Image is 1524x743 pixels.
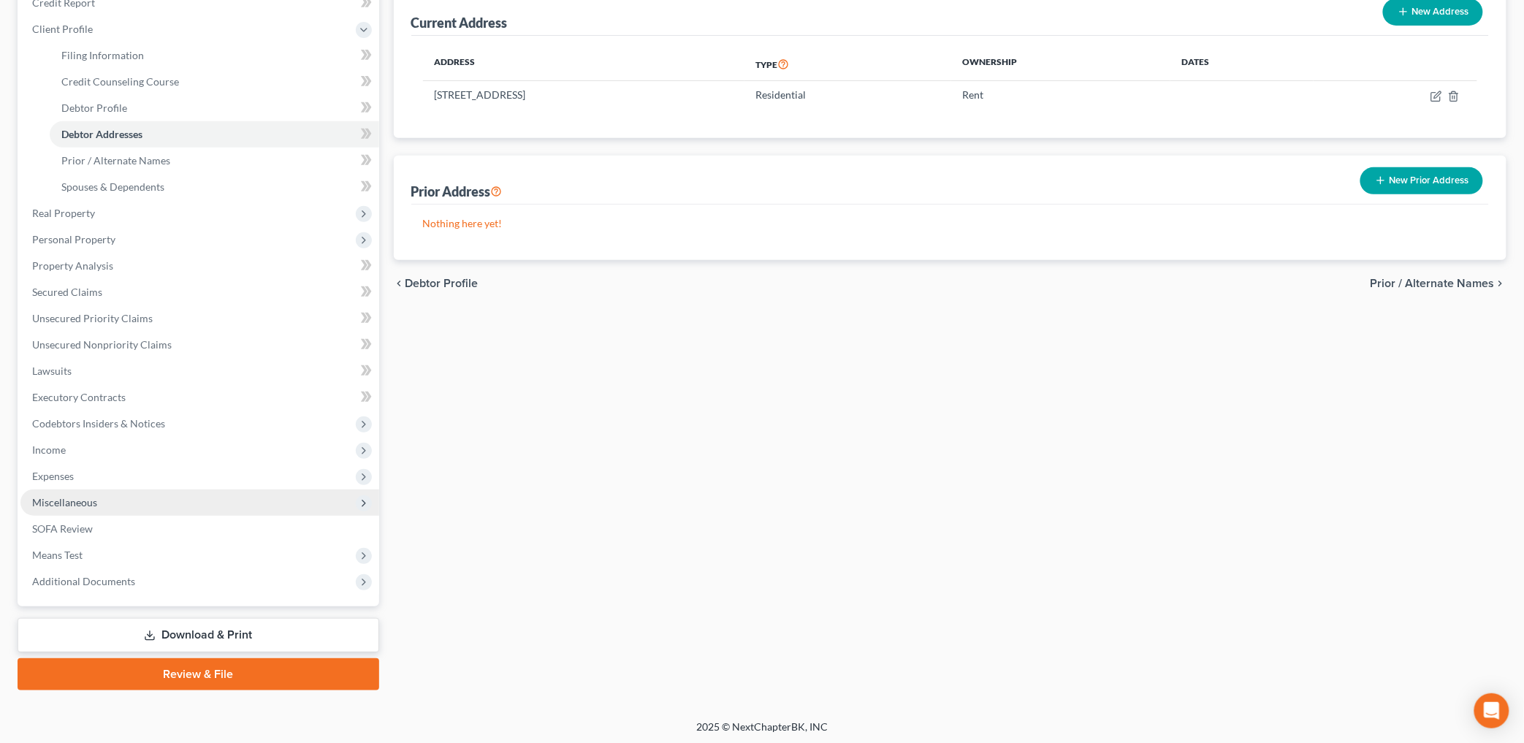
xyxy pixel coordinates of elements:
[32,417,165,430] span: Codebtors Insiders & Notices
[1170,47,1314,81] th: Dates
[20,332,379,358] a: Unsecured Nonpriority Claims
[744,47,951,81] th: Type
[32,470,74,482] span: Expenses
[50,69,379,95] a: Credit Counseling Course
[32,338,172,351] span: Unsecured Nonpriority Claims
[61,102,127,114] span: Debtor Profile
[20,279,379,305] a: Secured Claims
[50,174,379,200] a: Spouses & Dependents
[1495,278,1506,289] i: chevron_right
[411,183,503,200] div: Prior Address
[61,49,144,61] span: Filing Information
[32,391,126,403] span: Executory Contracts
[32,207,95,219] span: Real Property
[61,75,179,88] span: Credit Counseling Course
[50,42,379,69] a: Filing Information
[32,549,83,561] span: Means Test
[423,81,744,109] td: [STREET_ADDRESS]
[423,216,1478,231] p: Nothing here yet!
[20,516,379,542] a: SOFA Review
[1371,278,1506,289] button: Prior / Alternate Names chevron_right
[1360,167,1483,194] button: New Prior Address
[951,81,1170,109] td: Rent
[61,180,164,193] span: Spouses & Dependents
[411,14,508,31] div: Current Address
[1371,278,1495,289] span: Prior / Alternate Names
[20,384,379,411] a: Executory Contracts
[32,575,135,587] span: Additional Documents
[61,128,142,140] span: Debtor Addresses
[32,496,97,508] span: Miscellaneous
[32,443,66,456] span: Income
[32,286,102,298] span: Secured Claims
[32,522,93,535] span: SOFA Review
[20,253,379,279] a: Property Analysis
[20,305,379,332] a: Unsecured Priority Claims
[32,312,153,324] span: Unsecured Priority Claims
[18,618,379,652] a: Download & Print
[1474,693,1509,728] div: Open Intercom Messenger
[744,81,951,109] td: Residential
[20,358,379,384] a: Lawsuits
[32,23,93,35] span: Client Profile
[394,278,479,289] button: chevron_left Debtor Profile
[50,95,379,121] a: Debtor Profile
[18,658,379,690] a: Review & File
[423,47,744,81] th: Address
[50,121,379,148] a: Debtor Addresses
[32,259,113,272] span: Property Analysis
[951,47,1170,81] th: Ownership
[32,365,72,377] span: Lawsuits
[61,154,170,167] span: Prior / Alternate Names
[32,233,115,245] span: Personal Property
[394,278,405,289] i: chevron_left
[50,148,379,174] a: Prior / Alternate Names
[405,278,479,289] span: Debtor Profile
